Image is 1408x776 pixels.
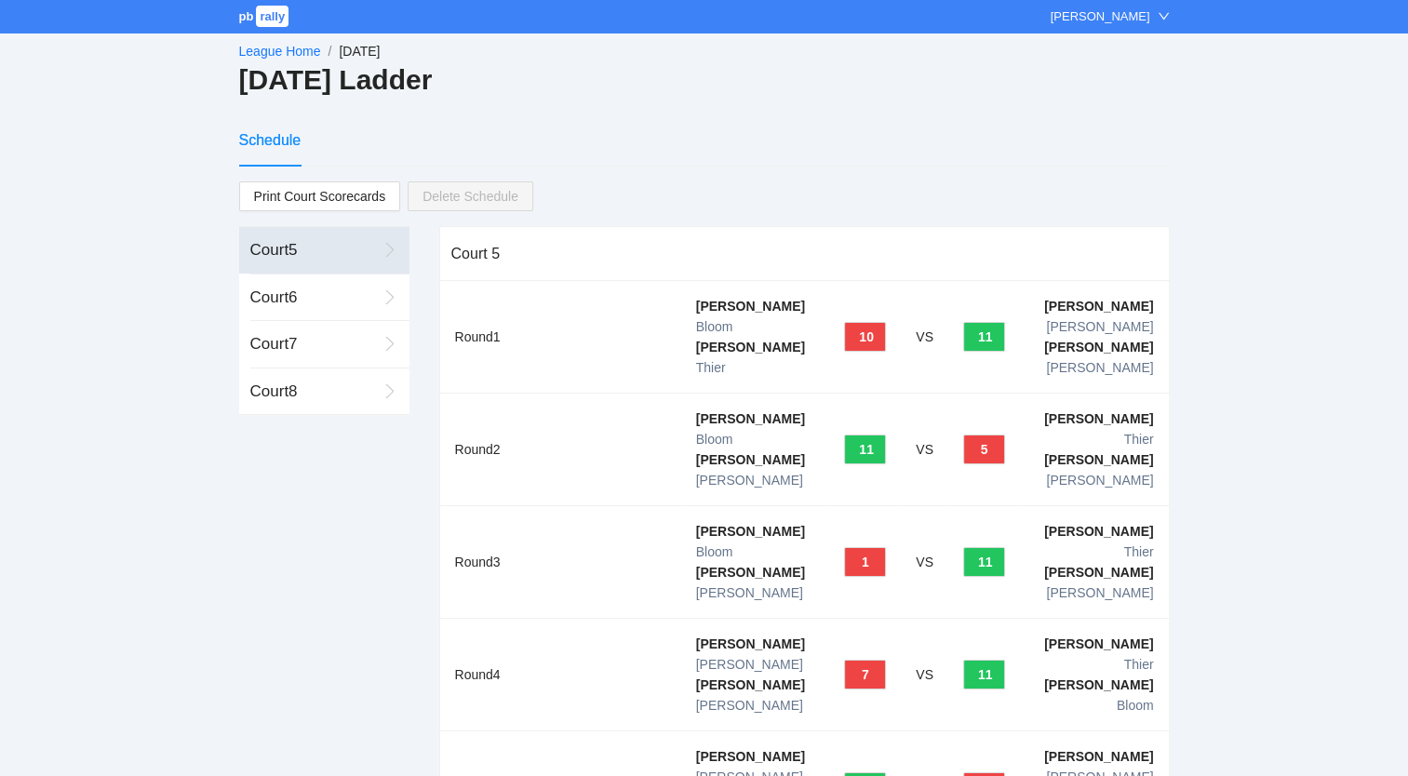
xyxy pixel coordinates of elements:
span: rally [256,6,288,27]
td: Round 1 [440,281,681,394]
b: [PERSON_NAME] [1044,749,1153,764]
b: [PERSON_NAME] [696,636,805,651]
button: 11 [963,322,1005,352]
td: Round 3 [440,506,681,619]
a: Print Court Scorecards [239,181,401,211]
td: VS [901,394,948,506]
b: [PERSON_NAME] [696,411,805,426]
button: 1 [844,547,886,577]
b: [PERSON_NAME] [1044,411,1153,426]
div: [PERSON_NAME] [1051,7,1150,26]
span: [PERSON_NAME] [1046,360,1153,375]
h2: [DATE] Ladder [239,61,1170,100]
span: / [328,44,331,59]
b: [PERSON_NAME] [1044,299,1153,314]
span: Thier [1124,657,1154,672]
span: down [1158,10,1170,22]
b: [PERSON_NAME] [1044,677,1153,692]
td: VS [901,619,948,731]
span: [PERSON_NAME] [1046,473,1153,488]
span: [DATE] [339,44,380,59]
div: Court 7 [250,332,377,356]
span: [PERSON_NAME] [696,698,803,713]
span: pb [239,9,254,23]
b: [PERSON_NAME] [1044,340,1153,355]
b: [PERSON_NAME] [696,677,805,692]
button: 11 [963,547,1005,577]
button: 7 [844,660,886,689]
td: VS [901,281,948,394]
b: [PERSON_NAME] [1044,636,1153,651]
div: Court 5 [250,238,377,262]
span: Thier [696,360,726,375]
span: Bloom [1117,698,1154,713]
div: Court 8 [250,380,377,404]
span: Thier [1124,544,1154,559]
b: [PERSON_NAME] [1044,565,1153,580]
button: 11 [844,435,886,464]
span: Bloom [696,544,733,559]
span: [PERSON_NAME] [696,585,803,600]
div: Court 6 [250,286,377,310]
td: Round 4 [440,619,681,731]
span: [PERSON_NAME] [696,657,803,672]
b: [PERSON_NAME] [696,340,805,355]
b: [PERSON_NAME] [696,524,805,539]
td: Round 2 [440,394,681,506]
b: [PERSON_NAME] [696,452,805,467]
span: Print Court Scorecards [254,182,386,210]
button: 5 [963,435,1005,464]
b: [PERSON_NAME] [1044,452,1153,467]
div: Court 5 [451,227,1158,280]
span: [PERSON_NAME] [1046,319,1153,334]
a: pbrally [239,9,292,23]
b: [PERSON_NAME] [696,749,805,764]
button: 10 [844,322,886,352]
b: [PERSON_NAME] [696,299,805,314]
a: League Home [239,44,321,59]
b: [PERSON_NAME] [696,565,805,580]
td: VS [901,506,948,619]
b: [PERSON_NAME] [1044,524,1153,539]
span: [PERSON_NAME] [696,473,803,488]
button: 11 [963,660,1005,689]
span: [PERSON_NAME] [1046,585,1153,600]
div: Schedule [239,128,302,152]
span: Bloom [696,319,733,334]
span: Bloom [696,432,733,447]
span: Thier [1124,432,1154,447]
